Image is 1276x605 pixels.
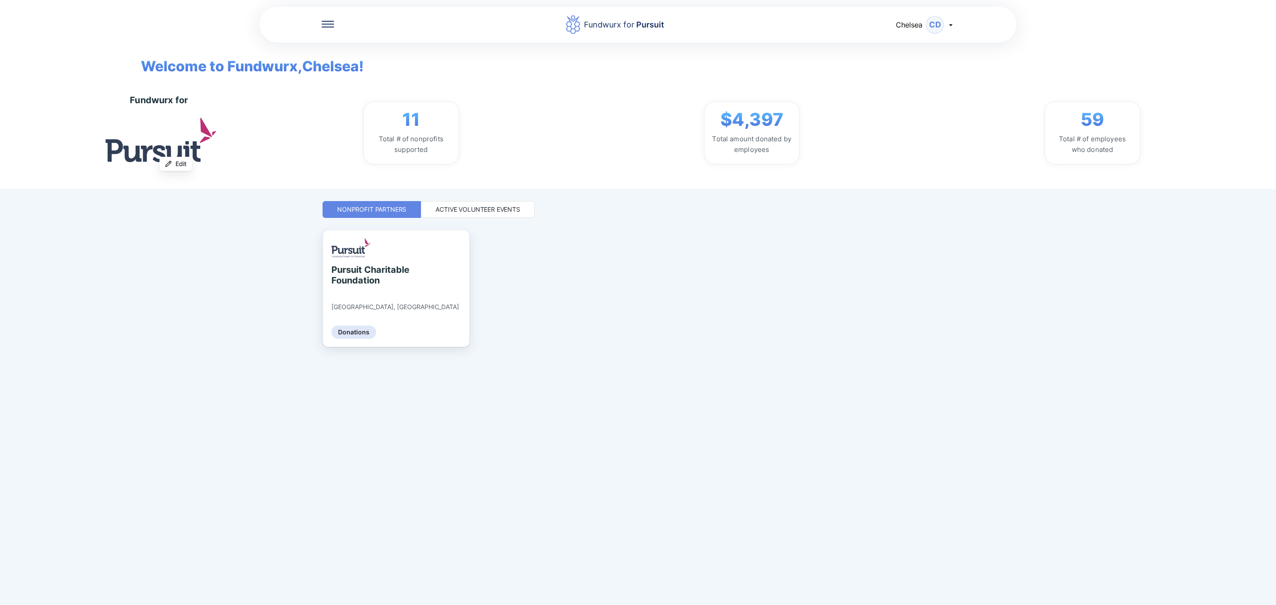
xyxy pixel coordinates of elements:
span: Pursuit [634,20,664,29]
span: Chelsea [896,20,922,29]
div: Fundwurx for [584,19,664,31]
div: Active Volunteer Events [436,205,520,214]
button: Edit [159,157,192,171]
div: Fundwurx for [130,95,188,105]
span: $4,397 [720,109,783,130]
span: Welcome to Fundwurx, Chelsea ! [128,43,364,77]
span: Edit [175,159,187,168]
span: 11 [402,109,420,130]
div: Nonprofit Partners [337,205,406,214]
div: Total amount donated by employees [712,134,792,155]
img: logo.jpg [105,118,216,162]
div: Total # of nonprofits supported [371,134,451,155]
div: Donations [331,326,376,339]
div: Pursuit Charitable Foundation [331,264,412,286]
div: [GEOGRAPHIC_DATA], [GEOGRAPHIC_DATA] [331,303,459,311]
div: CD [926,16,944,34]
span: 59 [1081,109,1104,130]
div: Total # of employees who donated [1052,134,1133,155]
